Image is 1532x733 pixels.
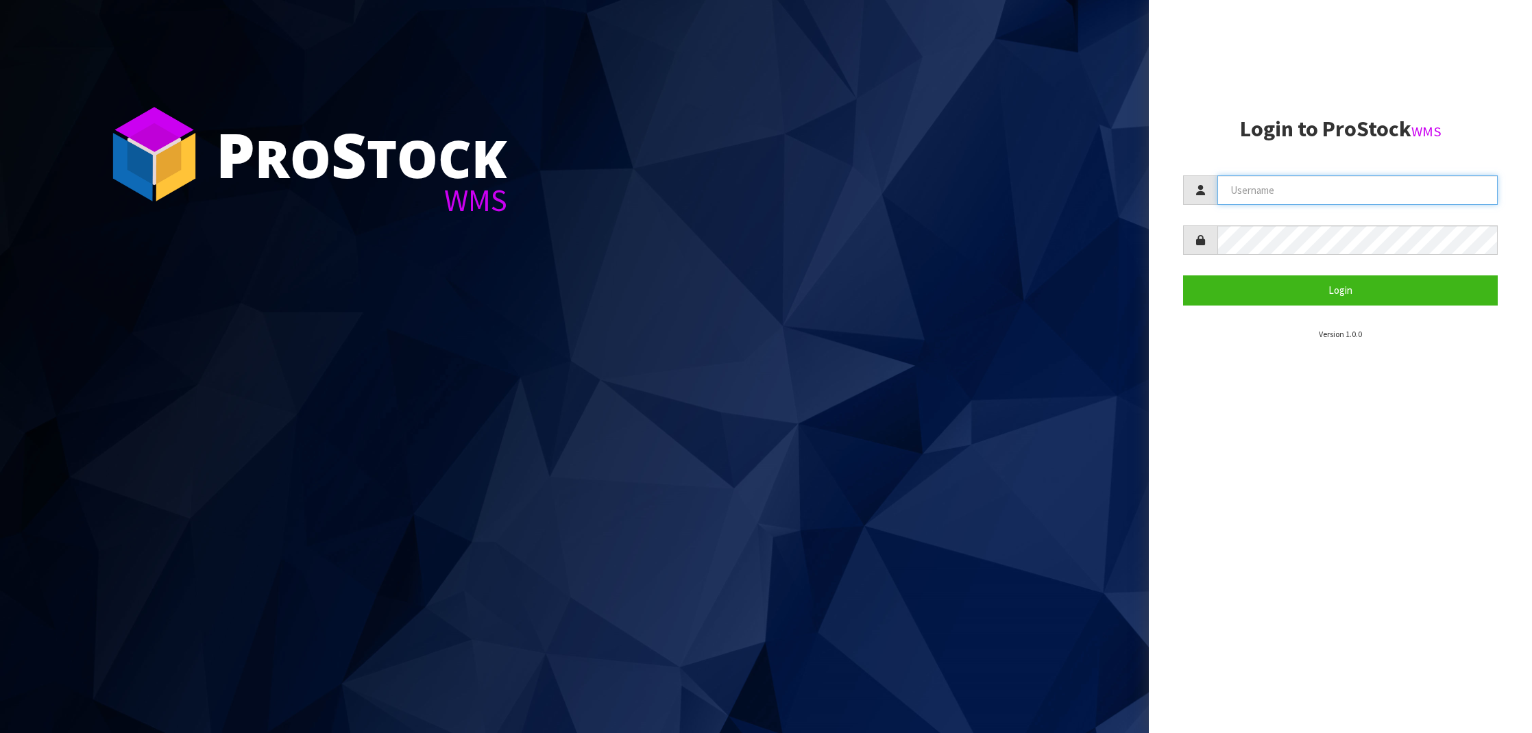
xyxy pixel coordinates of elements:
[1217,175,1498,205] input: Username
[216,112,255,196] span: P
[216,185,507,216] div: WMS
[1411,123,1442,140] small: WMS
[1319,329,1362,339] small: Version 1.0.0
[1183,117,1498,141] h2: Login to ProStock
[1183,275,1498,305] button: Login
[103,103,206,206] img: ProStock Cube
[331,112,367,196] span: S
[216,123,507,185] div: ro tock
